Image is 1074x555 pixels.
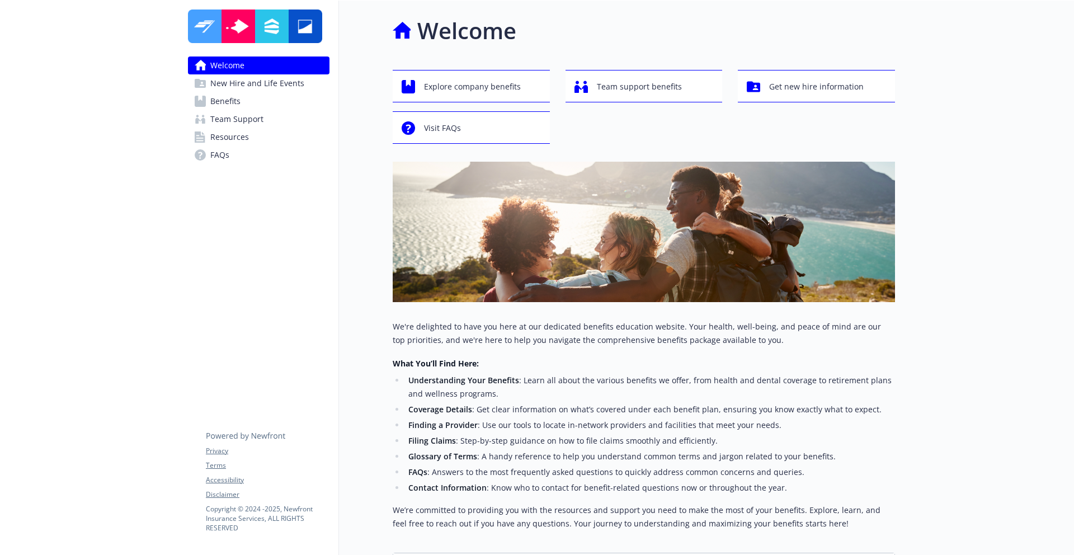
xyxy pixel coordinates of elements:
[408,435,456,446] strong: Filing Claims
[210,146,229,164] span: FAQs
[188,128,329,146] a: Resources
[210,74,304,92] span: New Hire and Life Events
[188,110,329,128] a: Team Support
[206,504,329,533] p: Copyright © 2024 - 2025 , Newfront Insurance Services, ALL RIGHTS RESERVED
[206,446,329,456] a: Privacy
[393,320,895,347] p: We're delighted to have you here at our dedicated benefits education website. Your health, well-b...
[417,14,516,48] h1: Welcome
[405,374,895,401] li: : Learn all about the various benefits we offer, from health and dental coverage to retirement pl...
[188,57,329,74] a: Welcome
[210,128,249,146] span: Resources
[210,92,241,110] span: Benefits
[597,76,682,97] span: Team support benefits
[393,111,550,144] button: Visit FAQs
[405,481,895,495] li: : Know who to contact for benefit-related questions now or throughout the year.
[206,460,329,471] a: Terms
[206,475,329,485] a: Accessibility
[210,57,244,74] span: Welcome
[210,110,263,128] span: Team Support
[393,504,895,530] p: We’re committed to providing you with the resources and support you need to make the most of your...
[206,490,329,500] a: Disclaimer
[408,451,477,462] strong: Glossary of Terms
[393,70,550,102] button: Explore company benefits
[408,375,519,385] strong: Understanding Your Benefits
[408,420,478,430] strong: Finding a Provider
[188,92,329,110] a: Benefits
[424,76,521,97] span: Explore company benefits
[393,162,895,302] img: overview page banner
[405,403,895,416] li: : Get clear information on what’s covered under each benefit plan, ensuring you know exactly what...
[405,450,895,463] li: : A handy reference to help you understand common terms and jargon related to your benefits.
[188,146,329,164] a: FAQs
[408,482,487,493] strong: Contact Information
[405,465,895,479] li: : Answers to the most frequently asked questions to quickly address common concerns and queries.
[405,418,895,432] li: : Use our tools to locate in-network providers and facilities that meet your needs.
[738,70,895,102] button: Get new hire information
[566,70,723,102] button: Team support benefits
[769,76,864,97] span: Get new hire information
[405,434,895,448] li: : Step-by-step guidance on how to file claims smoothly and efficiently.
[188,74,329,92] a: New Hire and Life Events
[408,467,427,477] strong: FAQs
[393,358,479,369] strong: What You’ll Find Here:
[424,117,461,139] span: Visit FAQs
[408,404,472,415] strong: Coverage Details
